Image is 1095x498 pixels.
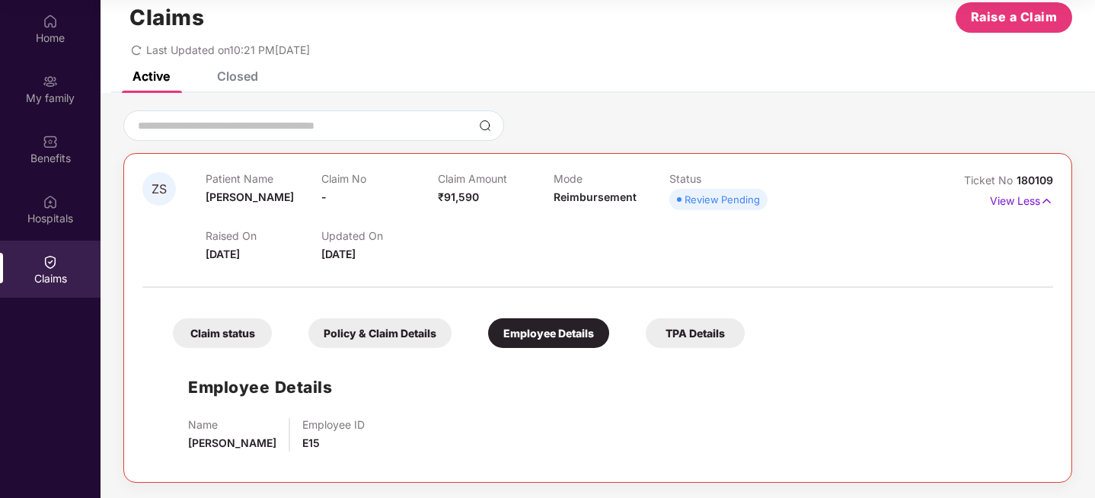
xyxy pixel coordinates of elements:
[43,134,58,149] img: svg+xml;base64,PHN2ZyBpZD0iQmVuZWZpdHMiIHhtbG5zPSJodHRwOi8vd3d3LnczLm9yZy8yMDAwL3N2ZyIgd2lkdGg9Ij...
[206,247,240,260] span: [DATE]
[131,43,142,56] span: redo
[173,318,272,348] div: Claim status
[146,43,310,56] span: Last Updated on 10:21 PM[DATE]
[188,436,276,449] span: [PERSON_NAME]
[217,69,258,84] div: Closed
[488,318,609,348] div: Employee Details
[132,69,170,84] div: Active
[43,194,58,209] img: svg+xml;base64,PHN2ZyBpZD0iSG9zcGl0YWxzIiB4bWxucz0iaHR0cDovL3d3dy53My5vcmcvMjAwMC9zdmciIHdpZHRoPS...
[321,190,327,203] span: -
[152,183,167,196] span: ZS
[206,190,294,203] span: [PERSON_NAME]
[554,190,637,203] span: Reimbursement
[206,172,321,185] p: Patient Name
[321,247,356,260] span: [DATE]
[43,74,58,89] img: svg+xml;base64,PHN2ZyB3aWR0aD0iMjAiIGhlaWdodD0iMjAiIHZpZXdCb3g9IjAgMCAyMCAyMCIgZmlsbD0ibm9uZSIgeG...
[129,5,204,30] h1: Claims
[321,172,437,185] p: Claim No
[685,192,760,207] div: Review Pending
[438,190,479,203] span: ₹91,590
[1040,193,1053,209] img: svg+xml;base64,PHN2ZyB4bWxucz0iaHR0cDovL3d3dy53My5vcmcvMjAwMC9zdmciIHdpZHRoPSIxNyIgaGVpZ2h0PSIxNy...
[43,254,58,270] img: svg+xml;base64,PHN2ZyBpZD0iQ2xhaW0iIHhtbG5zPSJodHRwOi8vd3d3LnczLm9yZy8yMDAwL3N2ZyIgd2lkdGg9IjIwIi...
[206,229,321,242] p: Raised On
[554,172,669,185] p: Mode
[669,172,785,185] p: Status
[302,436,320,449] span: E15
[308,318,452,348] div: Policy & Claim Details
[646,318,745,348] div: TPA Details
[302,418,365,431] p: Employee ID
[188,375,332,400] h1: Employee Details
[438,172,554,185] p: Claim Amount
[956,2,1072,33] button: Raise a Claim
[479,120,491,132] img: svg+xml;base64,PHN2ZyBpZD0iU2VhcmNoLTMyeDMyIiB4bWxucz0iaHR0cDovL3d3dy53My5vcmcvMjAwMC9zdmciIHdpZH...
[990,189,1053,209] p: View Less
[188,418,276,431] p: Name
[964,174,1017,187] span: Ticket No
[321,229,437,242] p: Updated On
[1017,174,1053,187] span: 180109
[971,8,1058,27] span: Raise a Claim
[43,14,58,29] img: svg+xml;base64,PHN2ZyBpZD0iSG9tZSIgeG1sbnM9Imh0dHA6Ly93d3cudzMub3JnLzIwMDAvc3ZnIiB3aWR0aD0iMjAiIG...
